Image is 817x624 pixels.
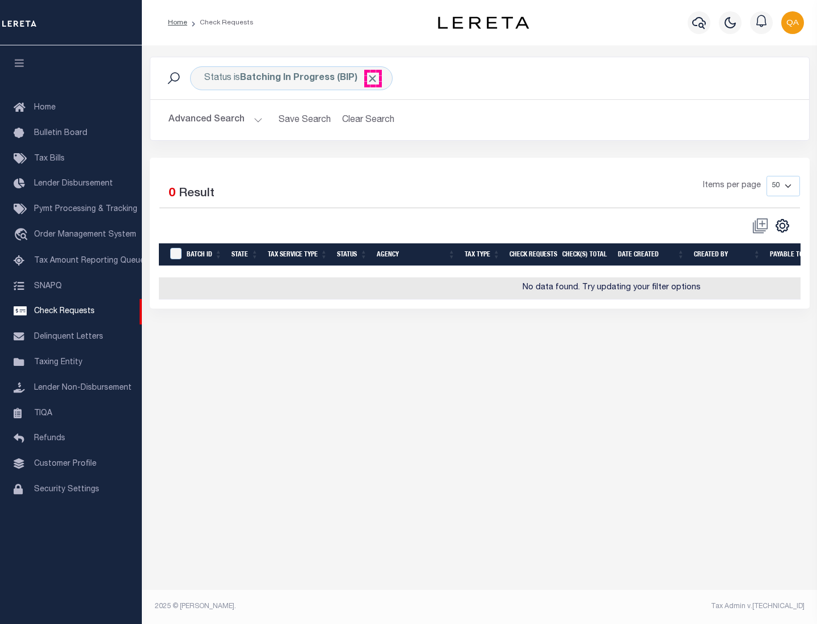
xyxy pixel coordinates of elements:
[689,243,765,267] th: Created By: activate to sort column ascending
[169,109,263,131] button: Advanced Search
[272,109,338,131] button: Save Search
[34,231,136,239] span: Order Management System
[187,18,254,28] li: Check Requests
[179,185,214,203] label: Result
[227,243,263,267] th: State: activate to sort column ascending
[781,11,804,34] img: svg+xml;base64,PHN2ZyB4bWxucz0iaHR0cDovL3d3dy53My5vcmcvMjAwMC9zdmciIHBvaW50ZXItZXZlbnRzPSJub25lIi...
[34,486,99,494] span: Security Settings
[34,155,65,163] span: Tax Bills
[703,180,761,192] span: Items per page
[488,601,805,612] div: Tax Admin v.[TECHNICAL_ID]
[169,188,175,200] span: 0
[558,243,613,267] th: Check(s) Total
[14,228,32,243] i: travel_explore
[372,243,460,267] th: Agency: activate to sort column ascending
[34,282,62,290] span: SNAPQ
[34,333,103,341] span: Delinquent Letters
[240,74,378,83] b: Batching In Progress (BIP)
[190,66,393,90] div: Status is
[34,129,87,137] span: Bulletin Board
[168,19,187,26] a: Home
[34,460,96,468] span: Customer Profile
[34,307,95,315] span: Check Requests
[34,257,145,265] span: Tax Amount Reporting Queue
[34,104,56,112] span: Home
[505,243,558,267] th: Check Requests
[182,243,227,267] th: Batch Id: activate to sort column ascending
[338,109,399,131] button: Clear Search
[34,435,65,442] span: Refunds
[332,243,372,267] th: Status: activate to sort column ascending
[34,409,52,417] span: TIQA
[367,73,378,85] span: Click to Remove
[613,243,689,267] th: Date Created: activate to sort column ascending
[146,601,480,612] div: 2025 © [PERSON_NAME].
[34,384,132,392] span: Lender Non-Disbursement
[438,16,529,29] img: logo-dark.svg
[263,243,332,267] th: Tax Service Type: activate to sort column ascending
[34,205,137,213] span: Pymt Processing & Tracking
[34,180,113,188] span: Lender Disbursement
[460,243,505,267] th: Tax Type: activate to sort column ascending
[34,359,82,366] span: Taxing Entity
